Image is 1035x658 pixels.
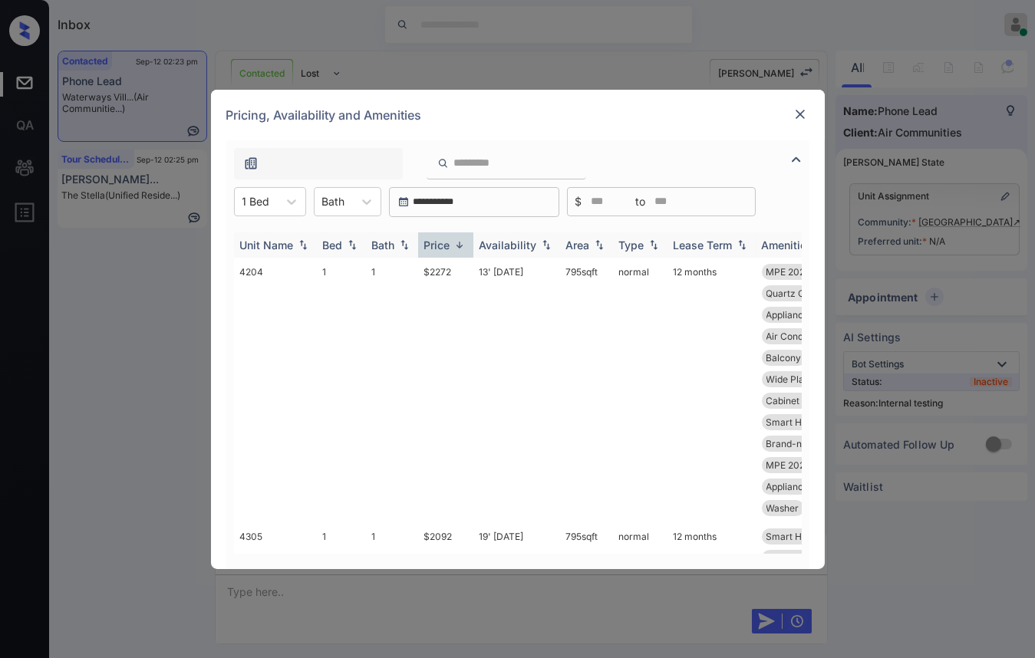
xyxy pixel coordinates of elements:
td: 1 [317,258,366,522]
div: Price [424,239,450,252]
td: 1 [366,258,418,522]
img: icon-zuma [437,156,449,170]
span: Cabinet Accent ... [766,395,842,406]
span: Balcony [766,352,802,364]
div: Area [566,239,590,252]
td: 13' [DATE] [473,258,560,522]
div: Lease Term [674,239,733,252]
td: 4204 [234,258,317,522]
td: $2272 [418,258,473,522]
img: sorting [295,239,311,250]
img: sorting [734,239,750,250]
span: Appliances Stai... [766,309,840,321]
div: Bath [372,239,395,252]
img: close [793,107,808,122]
td: normal [613,258,667,522]
td: 12 months [667,258,756,522]
span: MPE 2025 Fitnes... [766,459,846,471]
span: Wide Plank Oak ... [766,373,845,385]
td: 795 sqft [560,258,613,522]
img: icon-zuma [787,150,806,169]
span: Air Conditioner [766,331,832,342]
img: sorting [344,239,360,250]
span: Wide Plank Oak ... [766,552,845,564]
span: $ [575,193,582,210]
div: Type [619,239,644,252]
div: Amenities [762,239,813,252]
div: Bed [323,239,343,252]
span: Smart Home Ther... [766,531,851,542]
img: sorting [452,239,467,251]
img: sorting [646,239,661,250]
span: Washer [766,502,799,514]
span: Brand-new Kitch... [766,438,847,449]
img: icon-zuma [243,156,259,171]
div: Availability [480,239,537,252]
span: Smart Home Ther... [766,416,851,428]
img: sorting [539,239,554,250]
img: sorting [397,239,412,250]
span: Quartz Countert... [766,288,844,299]
span: MPE 2023 Dog Pa... [766,266,852,278]
img: sorting [592,239,607,250]
div: Unit Name [240,239,294,252]
span: Appliances Stai... [766,481,840,492]
span: to [636,193,646,210]
div: Pricing, Availability and Amenities [211,90,825,140]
